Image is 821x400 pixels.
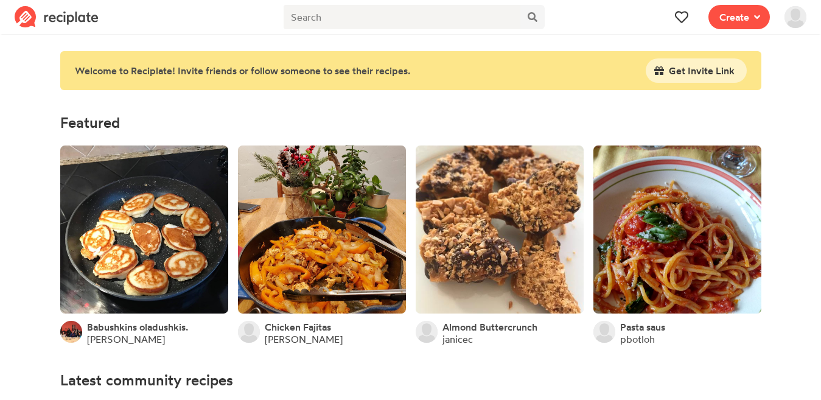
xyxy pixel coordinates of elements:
[75,63,631,78] div: Welcome to Reciplate! Invite friends or follow someone to see their recipes.
[784,6,806,28] img: User's avatar
[708,5,770,29] button: Create
[416,321,438,343] img: User's avatar
[646,58,747,83] button: Get Invite Link
[719,10,749,24] span: Create
[593,321,615,343] img: User's avatar
[265,321,331,333] a: Chicken Fajitas
[669,63,735,78] span: Get Invite Link
[620,321,665,333] a: Pasta saus
[60,372,761,388] h4: Latest community recipes
[15,6,99,28] img: Reciplate
[442,333,473,345] a: janicec
[60,321,82,343] img: User's avatar
[60,114,761,131] h4: Featured
[442,321,537,333] a: Almond Buttercrunch
[620,333,655,345] a: pbotloh
[87,321,188,333] a: Babushkins oladushkis.
[265,333,343,345] a: [PERSON_NAME]
[284,5,521,29] input: Search
[238,321,260,343] img: User's avatar
[87,333,165,345] a: [PERSON_NAME]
